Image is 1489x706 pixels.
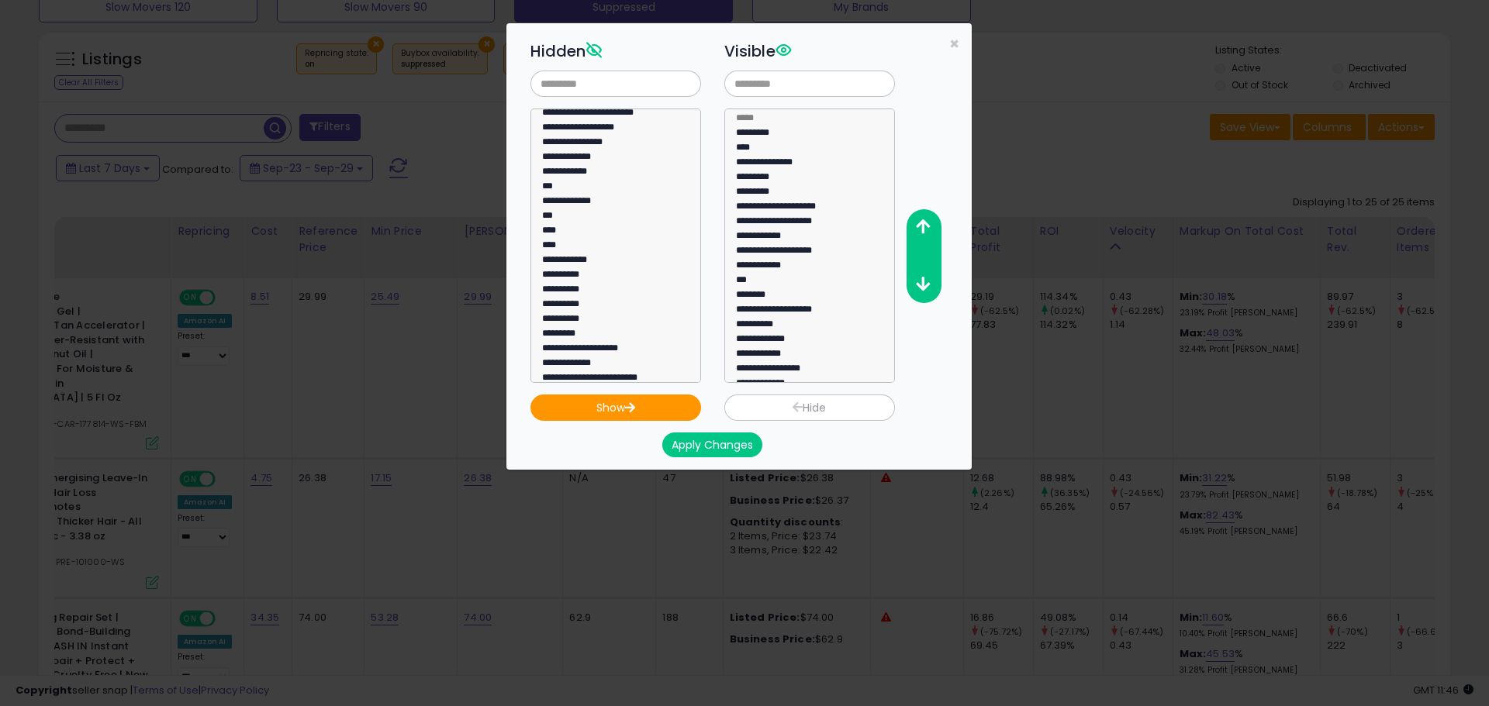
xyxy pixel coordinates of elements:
button: Hide [724,394,895,421]
h3: Visible [724,40,895,63]
button: Apply Changes [662,432,762,457]
h3: Hidden [530,40,701,63]
button: Show [530,394,701,421]
span: × [949,33,959,55]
